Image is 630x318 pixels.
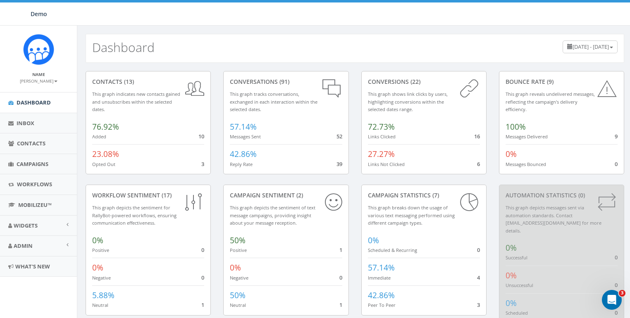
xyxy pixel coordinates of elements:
small: Neutral [230,302,246,308]
small: This graph depicts the sentiment for RallyBot-powered workflows, ensuring communication effective... [92,204,177,226]
span: Demo [31,10,47,18]
span: 0 [201,246,204,254]
small: Scheduled [506,310,528,316]
span: (22) [409,78,420,85]
span: Dashboard [17,99,51,106]
span: Admin [14,242,33,249]
small: This graph tracks conversations, exchanged in each interaction within the selected dates. [230,91,317,112]
span: 4 [477,274,480,281]
span: 0 [201,274,204,281]
small: [PERSON_NAME] [20,78,57,84]
span: What's New [15,263,50,270]
span: 57.14% [230,121,257,132]
small: Messages Sent [230,133,261,140]
small: This graph breaks down the usage of various text messaging performed using different campaign types. [368,204,455,226]
small: This graph indicates new contacts gained and unsubscribes within the selected dates. [92,91,180,112]
span: 0% [506,270,517,281]
span: 52 [336,133,342,140]
span: 0% [506,242,517,253]
span: Inbox [17,119,34,127]
span: (2) [295,191,303,199]
small: This graph depicts the sentiment of text message campaigns, providing insight about your message ... [230,204,315,226]
small: Added [92,133,106,140]
span: 0% [92,262,103,273]
span: (17) [160,191,172,199]
span: 10 [198,133,204,140]
span: 27.27% [368,149,395,159]
small: Successful [506,254,527,261]
span: 3 [201,160,204,168]
h2: Dashboard [92,40,155,54]
span: 16 [474,133,480,140]
span: 0 [615,281,618,289]
span: (13) [122,78,134,85]
div: Campaign Sentiment [230,191,342,199]
span: 50% [230,235,246,246]
div: Bounce Rate [506,78,618,86]
span: (91) [278,78,289,85]
span: 5.88% [92,290,115,301]
small: Messages Delivered [506,133,548,140]
span: [DATE] - [DATE] [573,43,609,50]
span: MobilizeU™ [18,201,52,209]
small: This graph depicts messages sent via automation standards. Contact [EMAIL_ADDRESS][DOMAIN_NAME] f... [506,204,601,234]
span: 0% [368,235,379,246]
div: Workflow Sentiment [92,191,204,199]
small: This graph shows link clicks by users, highlighting conversions within the selected dates range. [368,91,448,112]
small: Name [32,71,45,77]
span: 0% [506,149,517,159]
div: contacts [92,78,204,86]
span: 100% [506,121,526,132]
a: [PERSON_NAME] [20,77,57,84]
span: 50% [230,290,246,301]
span: 23.08% [92,149,119,159]
span: 42.86% [230,149,257,159]
small: Negative [230,275,248,281]
small: Scheduled & Recurring [368,247,417,253]
div: Automation Statistics [506,191,618,199]
span: 9 [615,133,618,140]
span: 0% [92,235,103,246]
span: 0% [506,298,517,309]
span: 6 [477,160,480,168]
small: Positive [230,247,247,253]
span: 0 [477,246,480,254]
span: 76.92% [92,121,119,132]
span: 3 [619,290,625,297]
span: 0 [339,274,342,281]
small: Opted Out [92,161,115,167]
small: Peer To Peer [368,302,396,308]
span: 57.14% [368,262,395,273]
span: Workflows [17,180,52,188]
img: Icon_1.png [23,34,54,65]
span: (7) [431,191,439,199]
span: 0 [615,309,618,316]
small: Immediate [368,275,391,281]
small: Unsuccessful [506,282,533,288]
span: 1 [339,301,342,309]
span: 0% [230,262,241,273]
small: Reply Rate [230,161,253,167]
small: Messages Bounced [506,161,546,167]
span: Widgets [14,222,38,229]
div: conversions [368,78,480,86]
span: 0 [615,254,618,261]
span: (0) [577,191,585,199]
span: 1 [201,301,204,309]
iframe: Intercom live chat [602,290,622,310]
div: conversations [230,78,342,86]
small: Negative [92,275,111,281]
div: Campaign Statistics [368,191,480,199]
span: 39 [336,160,342,168]
span: 72.73% [368,121,395,132]
span: 0 [615,160,618,168]
span: Campaigns [17,160,48,168]
span: Contacts [17,140,45,147]
span: 3 [477,301,480,309]
span: (9) [545,78,554,85]
small: Links Clicked [368,133,396,140]
small: This graph reveals undelivered messages, reflecting the campaign's delivery efficiency. [506,91,595,112]
small: Neutral [92,302,108,308]
span: 42.86% [368,290,395,301]
small: Links Not Clicked [368,161,405,167]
